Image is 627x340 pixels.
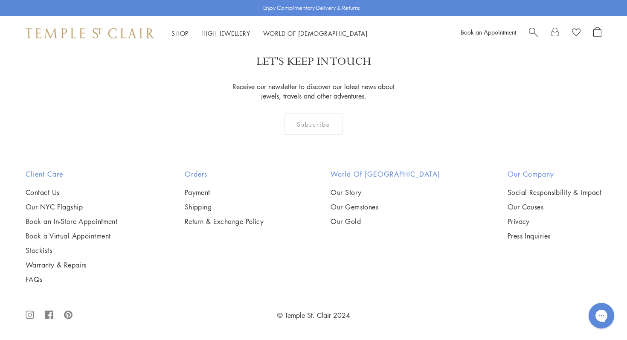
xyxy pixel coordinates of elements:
[593,27,601,40] a: Open Shopping Bag
[572,27,581,40] a: View Wishlist
[26,217,117,226] a: Book an In-Store Appointment
[26,260,117,270] a: Warranty & Repairs
[529,27,538,40] a: Search
[461,28,516,36] a: Book an Appointment
[26,188,117,197] a: Contact Us
[331,217,440,226] a: Our Gold
[185,188,264,197] a: Payment
[256,54,371,69] p: LET'S KEEP IN TOUCH
[26,231,117,241] a: Book a Virtual Appointment
[277,311,350,320] a: © Temple St. Clair 2024
[508,188,601,197] a: Social Responsibility & Impact
[26,169,117,179] h2: Client Care
[331,188,440,197] a: Our Story
[26,275,117,284] a: FAQs
[171,28,368,39] nav: Main navigation
[508,169,601,179] h2: Our Company
[263,29,368,38] a: World of [DEMOGRAPHIC_DATA]World of [DEMOGRAPHIC_DATA]
[508,217,601,226] a: Privacy
[26,202,117,212] a: Our NYC Flagship
[508,231,601,241] a: Press Inquiries
[584,300,618,331] iframe: Gorgias live chat messenger
[508,202,601,212] a: Our Causes
[331,202,440,212] a: Our Gemstones
[26,246,117,255] a: Stockists
[26,28,154,38] img: Temple St. Clair
[171,29,189,38] a: ShopShop
[227,82,400,101] p: Receive our newsletter to discover our latest news about jewels, travels and other adventures.
[185,169,264,179] h2: Orders
[201,29,250,38] a: High JewelleryHigh Jewellery
[263,4,360,12] p: Enjoy Complimentary Delivery & Returns
[331,169,440,179] h2: World of [GEOGRAPHIC_DATA]
[185,202,264,212] a: Shipping
[185,217,264,226] a: Return & Exchange Policy
[284,113,343,135] div: Subscribe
